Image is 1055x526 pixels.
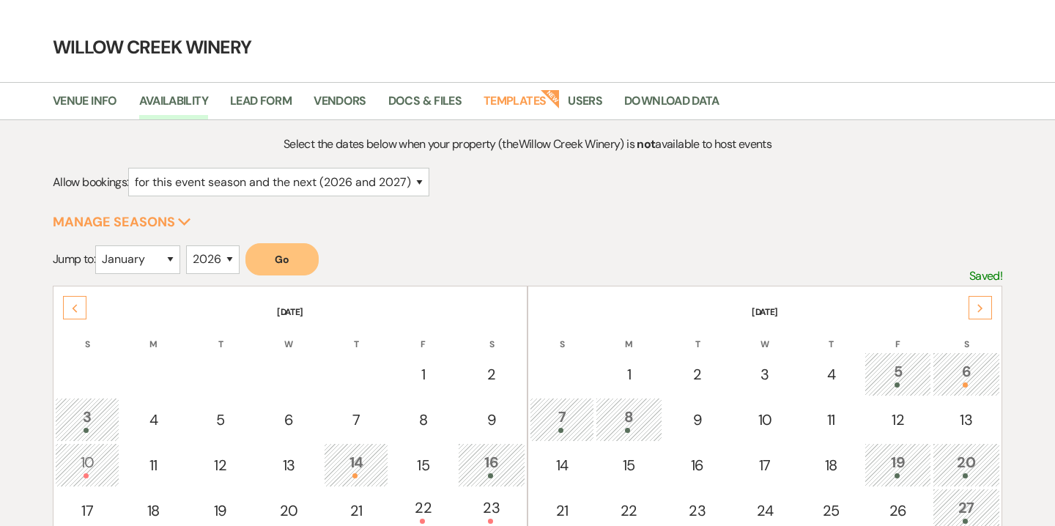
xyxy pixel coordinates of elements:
[873,500,922,522] div: 26
[196,500,245,522] div: 19
[466,451,517,478] div: 16
[604,454,654,476] div: 15
[398,454,448,476] div: 15
[55,320,119,351] th: S
[568,92,602,119] a: Users
[933,320,1000,351] th: S
[245,243,319,275] button: Go
[196,454,245,476] div: 12
[63,406,111,433] div: 3
[873,409,922,431] div: 12
[941,451,992,478] div: 20
[541,88,561,108] strong: New
[171,135,884,154] p: Select the dates below when your property (the Willow Creek Winery ) is available to host events
[672,409,723,431] div: 9
[55,288,525,319] th: [DATE]
[637,136,655,152] strong: not
[263,454,314,476] div: 13
[188,320,253,351] th: T
[129,500,177,522] div: 18
[873,451,922,478] div: 19
[484,92,546,119] a: Templates
[53,215,191,229] button: Manage Seasons
[332,500,380,522] div: 21
[664,320,731,351] th: T
[941,497,992,524] div: 27
[733,320,797,351] th: W
[672,363,723,385] div: 2
[466,409,517,431] div: 9
[604,500,654,522] div: 22
[530,320,594,351] th: S
[941,409,992,431] div: 13
[398,497,448,524] div: 22
[121,320,185,351] th: M
[741,363,789,385] div: 3
[388,92,462,119] a: Docs & Files
[941,360,992,388] div: 6
[458,320,525,351] th: S
[53,92,117,119] a: Venue Info
[263,409,314,431] div: 6
[624,92,719,119] a: Download Data
[53,174,128,190] span: Allow bookings:
[53,251,95,267] span: Jump to:
[263,500,314,522] div: 20
[807,409,855,431] div: 11
[332,451,380,478] div: 14
[332,409,380,431] div: 7
[873,360,922,388] div: 5
[466,497,517,524] div: 23
[139,92,208,119] a: Availability
[230,92,292,119] a: Lead Form
[741,500,789,522] div: 24
[807,363,855,385] div: 4
[672,454,723,476] div: 16
[741,454,789,476] div: 17
[604,363,654,385] div: 1
[741,409,789,431] div: 10
[807,500,855,522] div: 25
[530,288,1000,319] th: [DATE]
[196,409,245,431] div: 5
[255,320,322,351] th: W
[672,500,723,522] div: 23
[538,406,586,433] div: 7
[324,320,388,351] th: T
[390,320,456,351] th: F
[538,454,586,476] div: 14
[398,409,448,431] div: 8
[807,454,855,476] div: 18
[129,454,177,476] div: 11
[969,267,1002,286] p: Saved!
[538,500,586,522] div: 21
[799,320,863,351] th: T
[398,363,448,385] div: 1
[63,451,111,478] div: 10
[314,92,366,119] a: Vendors
[604,406,654,433] div: 8
[466,363,517,385] div: 2
[63,500,111,522] div: 17
[596,320,662,351] th: M
[129,409,177,431] div: 4
[865,320,930,351] th: F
